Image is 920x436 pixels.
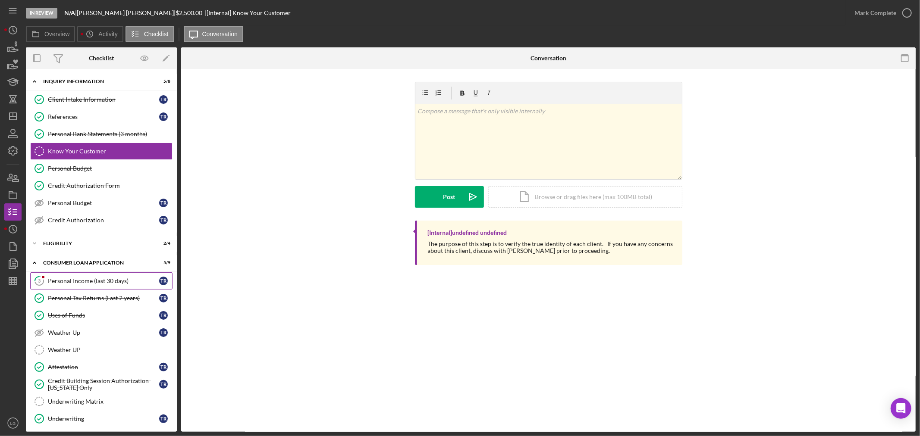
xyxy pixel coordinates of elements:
[30,108,173,125] a: Referencestr
[44,31,69,37] label: Overview
[30,272,173,290] a: 3Personal Income (last 30 days)tr
[443,186,455,208] div: Post
[48,182,172,189] div: Credit Authorization Form
[30,290,173,307] a: Personal Tax Returns (Last 2 years)tr
[43,241,149,246] div: Eligibility
[30,160,173,177] a: Personal Budget
[159,311,168,320] div: t r
[159,414,168,423] div: t r
[144,31,169,37] label: Checklist
[48,113,159,120] div: References
[891,398,911,419] div: Open Intercom Messenger
[155,241,170,246] div: 2 / 4
[43,260,149,265] div: Consumer Loan Application
[30,212,173,229] a: Credit Authorizationtr
[89,55,114,62] div: Checklist
[48,398,172,405] div: Underwriting Matrix
[159,380,168,389] div: t r
[77,9,176,16] div: [PERSON_NAME] [PERSON_NAME] |
[30,307,173,324] a: Uses of Fundstr
[159,95,168,104] div: t r
[30,194,173,212] a: Personal Budgettr
[26,8,57,19] div: In Review
[30,177,173,194] a: Credit Authorization Form
[48,217,159,224] div: Credit Authorization
[98,31,117,37] label: Activity
[159,277,168,285] div: t r
[48,346,172,353] div: Weather UP
[159,216,168,224] div: t r
[48,377,159,391] div: Credit Building Session Authorization- [US_STATE] Only
[10,421,16,426] text: LG
[854,4,896,22] div: Mark Complete
[48,277,159,284] div: Personal Income (last 30 days)
[184,26,244,42] button: Conversation
[30,125,173,143] a: Personal Bank Statements (3 months)
[64,9,77,16] div: |
[77,26,123,42] button: Activity
[30,393,173,410] a: Underwriting Matrix
[202,31,238,37] label: Conversation
[30,358,173,376] a: Attestationtr
[43,79,149,84] div: Inquiry Information
[48,329,159,336] div: Weather Up
[48,165,172,172] div: Personal Budget
[30,410,173,427] a: Underwritingtr
[38,278,41,283] tspan: 3
[48,415,159,422] div: Underwriting
[846,4,916,22] button: Mark Complete
[159,112,168,121] div: t r
[415,186,484,208] button: Post
[30,143,173,160] a: Know Your Customer
[48,96,159,103] div: Client Intake Information
[531,55,566,62] div: Conversation
[48,364,159,371] div: Attestation
[64,9,75,16] b: N/A
[30,91,173,108] a: Client Intake Informationtr
[176,9,205,16] div: $2,500.00
[155,260,170,265] div: 5 / 9
[155,79,170,84] div: 5 / 8
[159,294,168,302] div: t r
[159,199,168,207] div: t r
[159,363,168,371] div: t r
[48,131,172,137] div: Personal Bank Statements (3 months)
[48,148,172,155] div: Know Your Customer
[26,26,75,42] button: Overview
[428,240,674,254] div: The purpose of this step is to verify the true identity of each client. If you have any concerns ...
[126,26,174,42] button: Checklist
[205,9,291,16] div: | [Internal] Know Your Customer
[30,376,173,393] a: Credit Building Session Authorization- [US_STATE] Onlytr
[159,328,168,337] div: t r
[30,324,173,341] a: Weather Uptr
[48,199,159,206] div: Personal Budget
[4,414,22,432] button: LG
[30,341,173,358] a: Weather UP
[48,312,159,319] div: Uses of Funds
[428,229,507,236] div: [Internal] undefined undefined
[48,295,159,302] div: Personal Tax Returns (Last 2 years)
